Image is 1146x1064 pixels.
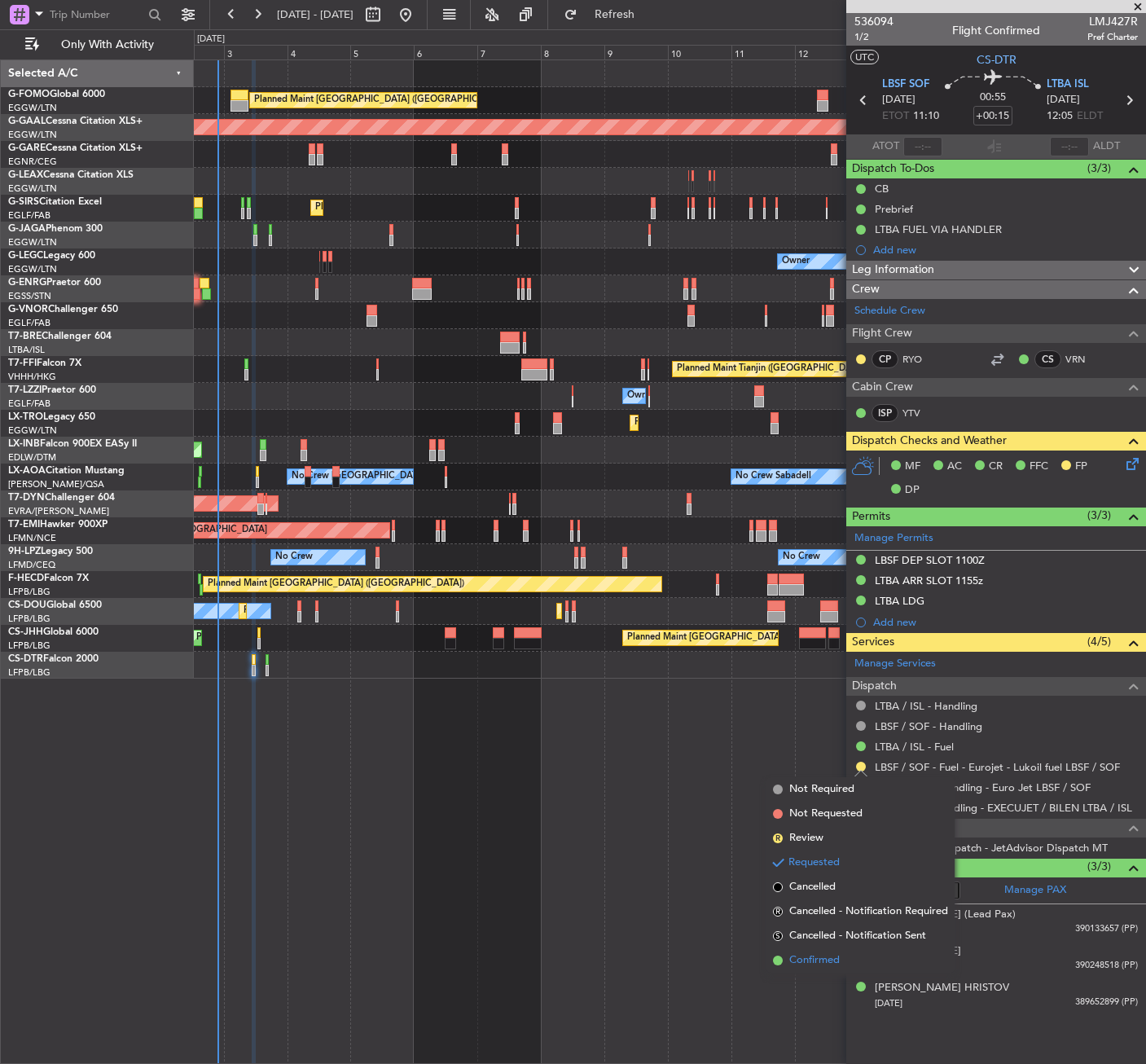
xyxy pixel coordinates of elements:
span: ELDT [1077,108,1103,125]
a: LBSF / SOF - Dispatch - JetAdvisor Dispatch MT [875,841,1108,855]
span: CR [989,459,1003,475]
div: LBSF DEP SLOT 1100Z [875,553,985,567]
div: Add new [873,615,1138,629]
input: Trip Number [50,2,143,27]
span: S [773,931,783,941]
span: G-JAGA [8,224,46,234]
span: G-LEAX [8,170,43,180]
a: EGGW/LTN [8,182,57,195]
span: T7-DYN [8,493,45,503]
a: Manage Services [854,656,936,672]
span: Crew [852,280,880,299]
a: G-GAALCessna Citation XLS+ [8,117,143,126]
input: --:-- [903,137,942,156]
span: MF [905,459,920,475]
span: F-HECD [8,574,44,583]
a: T7-FFIFalcon 7X [8,358,81,368]
a: Manage PAX [1004,882,1066,899]
a: LFPB/LBG [8,586,50,598]
span: FFC [1030,459,1048,475]
span: Services [852,633,894,652]
div: Prebrief [875,202,913,216]
span: DP [905,482,920,499]
a: LTBA / ISL - Fuel [875,740,954,754]
a: LBSF / SOF - Fuel - Eurojet - Lukoil fuel LBSF / SOF [875,760,1120,774]
a: CS-DTRFalcon 2000 [8,654,99,664]
span: 9H-LPZ [8,547,41,556]
a: G-SIRSCitation Excel [8,197,102,207]
a: G-GARECessna Citation XLS+ [8,143,143,153]
span: [DATE] [1047,92,1080,108]
a: T7-EMIHawker 900XP [8,520,108,530]
div: Owner [627,384,655,408]
div: Planned Maint [GEOGRAPHIC_DATA] ([GEOGRAPHIC_DATA]) [208,572,464,596]
div: Planned Maint [GEOGRAPHIC_DATA] ([GEOGRAPHIC_DATA]) [254,88,511,112]
a: EGGW/LTN [8,129,57,141]
div: Planned Maint [GEOGRAPHIC_DATA] ([GEOGRAPHIC_DATA]) [196,626,453,650]
a: EGGW/LTN [8,424,57,437]
a: F-HECDFalcon 7X [8,574,89,583]
div: 5 [350,45,414,59]
span: LX-AOA [8,466,46,476]
a: G-LEGCLegacy 600 [8,251,95,261]
span: 00:55 [980,90,1006,106]
span: ALDT [1093,138,1120,155]
div: No Crew Sabadell [735,464,811,489]
div: Flight Confirmed [952,22,1040,39]
div: 8 [541,45,604,59]
div: Owner [782,249,810,274]
span: T7-FFI [8,358,37,368]
a: EVRA/[PERSON_NAME] [8,505,109,517]
div: No Crew [275,545,313,569]
span: LMJ427R [1087,13,1138,30]
span: 536094 [854,13,894,30]
span: LTBA ISL [1047,77,1089,93]
a: G-ENRGPraetor 600 [8,278,101,288]
span: Cancelled [789,879,836,895]
div: 9 [604,45,668,59]
a: [PERSON_NAME]/QSA [8,478,104,490]
a: LFMN/NCE [8,532,56,544]
div: 3 [224,45,288,59]
a: LX-AOACitation Mustang [8,466,125,476]
a: LTBA / ISL - Handling - EXECUJET / BILEN LTBA / ISL [875,801,1132,815]
a: Schedule Crew [854,303,925,319]
a: LFPB/LBG [8,666,50,679]
a: VRN [1065,352,1102,367]
span: Dispatch [852,677,897,696]
div: CS [1034,350,1061,368]
div: Planned Maint [GEOGRAPHIC_DATA] ([GEOGRAPHIC_DATA]) [627,626,884,650]
span: Flight Crew [852,324,912,343]
a: 9H-LPZLegacy 500 [8,547,93,556]
div: 4 [288,45,351,59]
span: G-VNOR [8,305,48,314]
a: G-JAGAPhenom 300 [8,224,103,234]
div: Planned Maint Tianjin ([GEOGRAPHIC_DATA]) [677,357,867,381]
span: Permits [852,508,890,526]
a: Manage Permits [854,530,933,547]
div: ISP [872,404,898,422]
div: CP [872,350,898,368]
a: YTV [902,406,939,420]
span: CS-JHH [8,627,43,637]
span: LX-INB [8,439,40,449]
div: LTBA ARR SLOT 1155z [875,574,983,587]
div: 10 [668,45,731,59]
span: T7-EMI [8,520,40,530]
a: EGNR/CEG [8,156,57,168]
a: EGGW/LTN [8,263,57,275]
div: 7 [477,45,541,59]
div: 11 [731,45,795,59]
span: ETOT [882,108,909,125]
a: LFPB/LBG [8,640,50,652]
span: G-GAAL [8,117,46,126]
span: G-ENRG [8,278,46,288]
div: Planned Maint [GEOGRAPHIC_DATA] ([GEOGRAPHIC_DATA]) [315,196,572,220]
div: LTBA LDG [875,594,924,608]
span: [DATE] [875,997,902,1009]
a: LTBA / ISL - Handling [875,699,977,713]
a: RYO [902,352,939,367]
a: EDLW/DTM [8,451,56,464]
span: T7-LZZI [8,385,42,395]
span: Not Required [789,781,854,798]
